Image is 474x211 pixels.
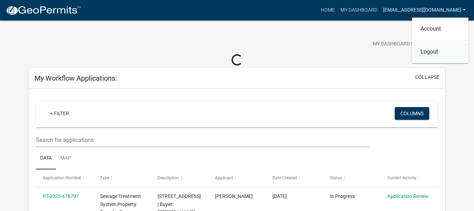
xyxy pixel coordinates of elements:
a: [EMAIL_ADDRESS][DOMAIN_NAME] [380,4,468,17]
a: Home [318,4,338,17]
button: collapse [415,74,439,81]
span: My Dashboard Settings [373,40,433,49]
span: Applicant [215,175,233,180]
span: Status [330,175,342,180]
datatable-header-cell: Applicant [208,169,266,186]
span: 09/15/2025 [272,193,287,199]
span: Type [100,175,109,180]
datatable-header-cell: Date Created [266,169,323,186]
span: Date Created [272,175,297,180]
datatable-header-cell: Description [151,169,208,186]
div: [EMAIL_ADDRESS][DOMAIN_NAME] [412,18,468,63]
a: PT-2025-478797 [43,193,79,199]
datatable-header-cell: Current Activity [380,169,438,186]
a: Application Review [387,193,429,199]
datatable-header-cell: Type [93,169,151,186]
datatable-header-cell: Status [323,169,380,186]
span: Description [158,175,179,180]
input: Search for applications [36,133,369,147]
datatable-header-cell: Application Number [36,169,93,186]
a: Data [36,147,56,170]
a: + Filter [44,107,75,120]
button: My Dashboard Settingssettings [367,37,449,51]
h5: My Workflow Applications: [35,74,117,82]
a: My Dashboard [338,4,380,17]
span: In Progress [330,193,355,199]
span: Patrick Bakken [215,193,253,199]
button: Columns [395,107,429,120]
a: Map [56,147,75,170]
a: Logout [412,43,468,60]
span: Application Number [43,175,81,180]
span: Current Activity [387,175,417,180]
a: Account [412,20,468,37]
